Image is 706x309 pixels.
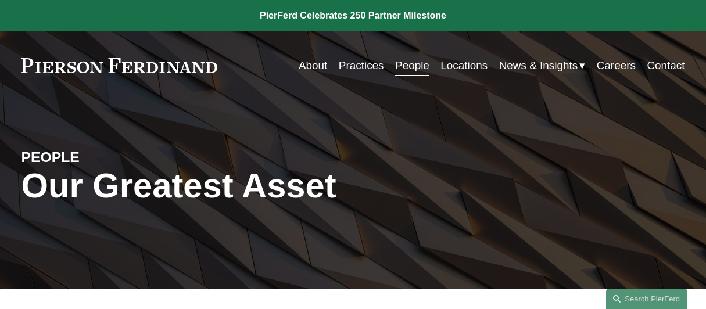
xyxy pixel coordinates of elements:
[606,289,687,309] a: Search this site
[299,55,327,77] a: About
[647,55,685,77] a: Contact
[499,56,578,76] span: News & Insights
[597,55,636,77] a: Careers
[499,55,586,77] a: folder dropdown
[21,148,187,166] h4: PEOPLE
[339,55,384,77] a: Practices
[395,55,429,77] a: People
[21,166,463,206] h1: Our Greatest Asset
[440,55,488,77] a: Locations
